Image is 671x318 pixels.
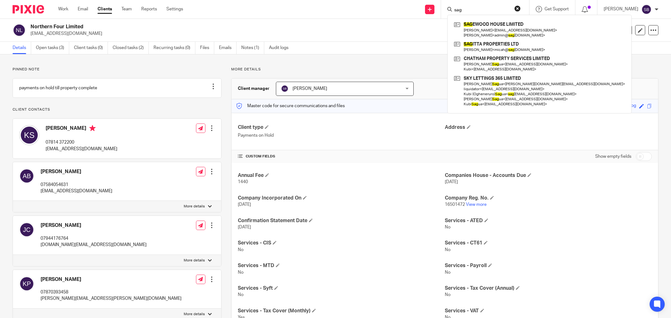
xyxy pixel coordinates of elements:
[445,262,652,269] h4: Services - Payroll
[41,188,112,194] p: [EMAIL_ADDRESS][DOMAIN_NAME]
[238,132,445,139] p: Payments on Hold
[445,270,450,275] span: No
[445,180,458,184] span: [DATE]
[241,42,264,54] a: Notes (1)
[58,6,68,12] a: Work
[514,5,521,12] button: Clear
[219,42,237,54] a: Emails
[445,195,652,201] h4: Company Reg. No.
[445,240,652,246] h4: Services - CT61
[238,293,243,297] span: No
[466,202,487,207] a: View more
[445,308,652,314] h4: Services - VAT
[281,85,288,92] img: svg%3E
[238,308,445,314] h4: Services - Tax Cover (Monthly)
[41,289,182,295] p: 07870393458
[238,172,445,179] h4: Annual Fee
[41,295,182,302] p: [PERSON_NAME][EMAIL_ADDRESS][PERSON_NAME][DOMAIN_NAME]
[36,42,69,54] a: Open tasks (3)
[236,103,345,109] p: Master code for secure communications and files
[604,6,638,12] p: [PERSON_NAME]
[184,204,205,209] p: More details
[98,6,112,12] a: Clients
[454,8,510,13] input: Search
[13,67,221,72] p: Pinned note
[13,24,26,37] img: svg%3E
[31,30,573,37] p: [EMAIL_ADDRESS][DOMAIN_NAME]
[238,262,445,269] h4: Services - MTD
[121,6,132,12] a: Team
[19,222,34,237] img: svg%3E
[184,258,205,263] p: More details
[238,154,445,159] h4: CUSTOM FIELDS
[293,86,327,91] span: [PERSON_NAME]
[238,217,445,224] h4: Confirmation Statement Date
[154,42,195,54] a: Recurring tasks (0)
[269,42,293,54] a: Audit logs
[238,202,251,207] span: [DATE]
[141,6,157,12] a: Reports
[13,107,221,112] p: Client contacts
[89,125,96,131] i: Primary
[238,248,243,252] span: No
[445,172,652,179] h4: Companies House - Accounts Due
[445,202,465,207] span: 16501472
[113,42,149,54] a: Closed tasks (2)
[41,168,112,175] h4: [PERSON_NAME]
[74,42,108,54] a: Client tasks (0)
[238,240,445,246] h4: Services - CIS
[184,312,205,317] p: More details
[238,195,445,201] h4: Company Incorporated On
[238,180,248,184] span: 1440
[13,5,44,14] img: Pixie
[41,222,147,229] h4: [PERSON_NAME]
[166,6,183,12] a: Settings
[445,285,652,292] h4: Services - Tax Cover (Annual)
[445,217,652,224] h4: Services - ATED
[31,24,464,30] h2: Northern Four Limited
[46,146,117,152] p: [EMAIL_ADDRESS][DOMAIN_NAME]
[78,6,88,12] a: Email
[46,139,117,145] p: 07814 372200
[445,225,450,229] span: No
[238,124,445,131] h4: Client type
[545,7,569,11] span: Get Support
[445,124,652,131] h4: Address
[595,153,631,160] label: Show empty fields
[445,293,450,297] span: No
[19,168,34,184] img: svg%3E
[41,276,182,283] h4: [PERSON_NAME]
[238,270,243,275] span: No
[238,225,251,229] span: [DATE]
[19,125,39,145] img: svg%3E
[238,85,270,92] h3: Client manager
[231,67,658,72] p: More details
[19,276,34,291] img: svg%3E
[41,242,147,248] p: [DOMAIN_NAME][EMAIL_ADDRESS][DOMAIN_NAME]
[445,248,450,252] span: No
[200,42,214,54] a: Files
[46,125,117,133] h4: [PERSON_NAME]
[13,42,31,54] a: Details
[238,285,445,292] h4: Services - Syft
[641,4,651,14] img: svg%3E
[41,182,112,188] p: 07584054631
[41,235,147,242] p: 07944176764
